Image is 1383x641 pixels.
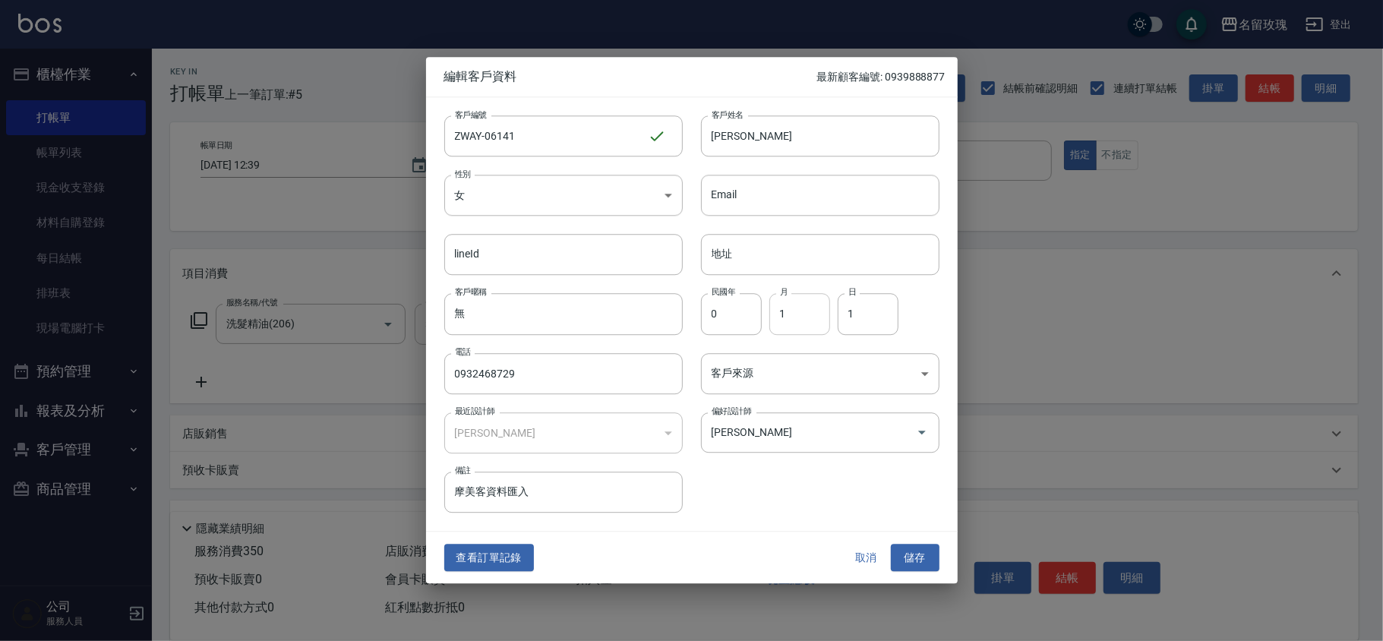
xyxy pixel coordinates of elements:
[891,544,939,572] button: 儲存
[910,421,934,445] button: Open
[848,287,856,298] label: 日
[455,109,487,120] label: 客戶編號
[780,287,788,298] label: 月
[444,544,534,572] button: 查看訂單記錄
[444,175,683,216] div: 女
[712,287,735,298] label: 民國年
[455,465,471,476] label: 備註
[816,69,945,85] p: 最新顧客編號: 0939888877
[712,109,744,120] label: 客戶姓名
[444,69,817,84] span: 編輯客戶資料
[842,544,891,572] button: 取消
[455,287,487,298] label: 客戶暱稱
[444,412,683,453] div: [PERSON_NAME]
[712,406,751,417] label: 偏好設計師
[455,406,494,417] label: 最近設計師
[455,168,471,179] label: 性別
[455,346,471,358] label: 電話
